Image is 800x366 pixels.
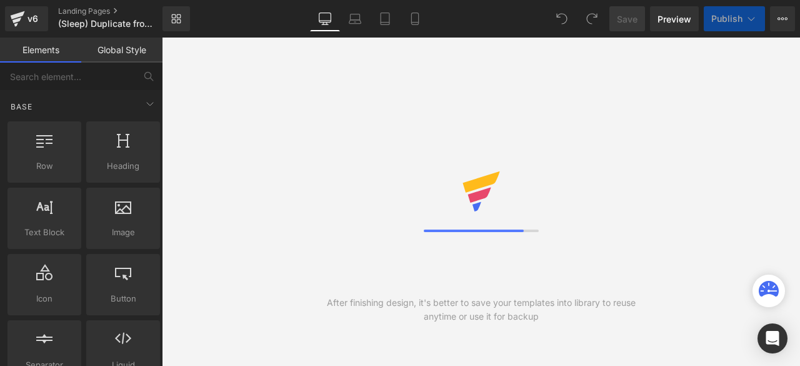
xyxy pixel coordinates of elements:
[340,6,370,31] a: Laptop
[90,160,156,173] span: Heading
[400,6,430,31] a: Mobile
[579,6,604,31] button: Redo
[704,6,765,31] button: Publish
[617,13,637,26] span: Save
[370,6,400,31] a: Tablet
[757,323,787,353] div: Open Intercom Messenger
[58,6,183,16] a: Landing Pages
[711,14,742,24] span: Publish
[549,6,574,31] button: Undo
[11,292,77,305] span: Icon
[650,6,699,31] a: Preview
[321,296,641,323] div: After finishing design, it's better to save your templates into library to reuse anytime or use i...
[90,226,156,239] span: Image
[5,6,48,31] a: v6
[9,101,34,113] span: Base
[310,6,340,31] a: Desktop
[657,13,691,26] span: Preview
[770,6,795,31] button: More
[11,160,77,173] span: Row
[25,11,41,27] div: v6
[90,292,156,305] span: Button
[81,38,162,63] a: Global Style
[162,6,190,31] a: New Library
[58,19,159,29] span: (Sleep) Duplicate from Magnesium Glycinate - Sleep &amp; [MEDICAL_DATA] Support - [PERSON_NAME]
[11,226,77,239] span: Text Block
